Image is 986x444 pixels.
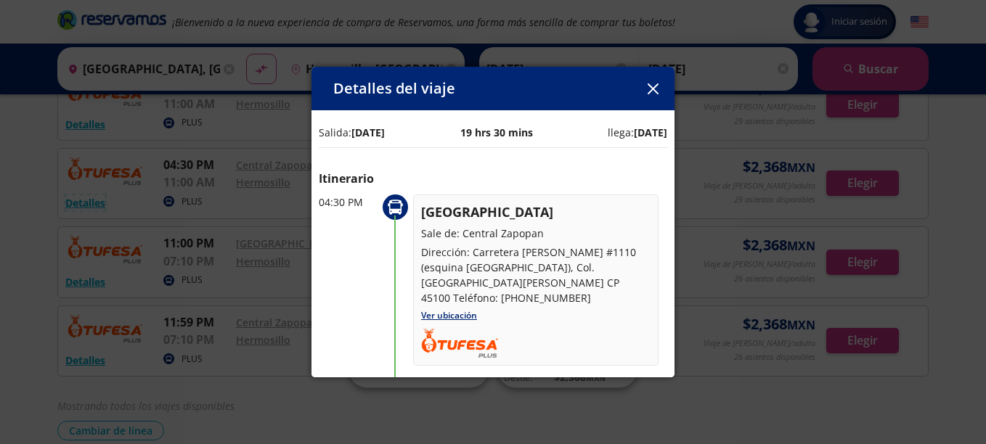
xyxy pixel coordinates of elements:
p: Itinerario [319,170,667,187]
p: [GEOGRAPHIC_DATA] [421,202,651,222]
p: 04:30 PM [319,194,377,210]
b: [DATE] [634,126,667,139]
a: Ver ubicación [421,309,477,321]
p: Dirección: Carretera [PERSON_NAME] #1110 (esquina [GEOGRAPHIC_DATA]), Col. [GEOGRAPHIC_DATA][PERS... [421,244,651,305]
b: [DATE] [351,126,385,139]
p: llega: [608,125,667,140]
p: Detalles del viaje [333,78,455,99]
p: Salida: [319,125,385,140]
img: TUFESA.png [421,327,499,357]
p: 19 hrs 30 mins [460,125,533,140]
p: Sale de: Central Zapopan [421,226,651,241]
